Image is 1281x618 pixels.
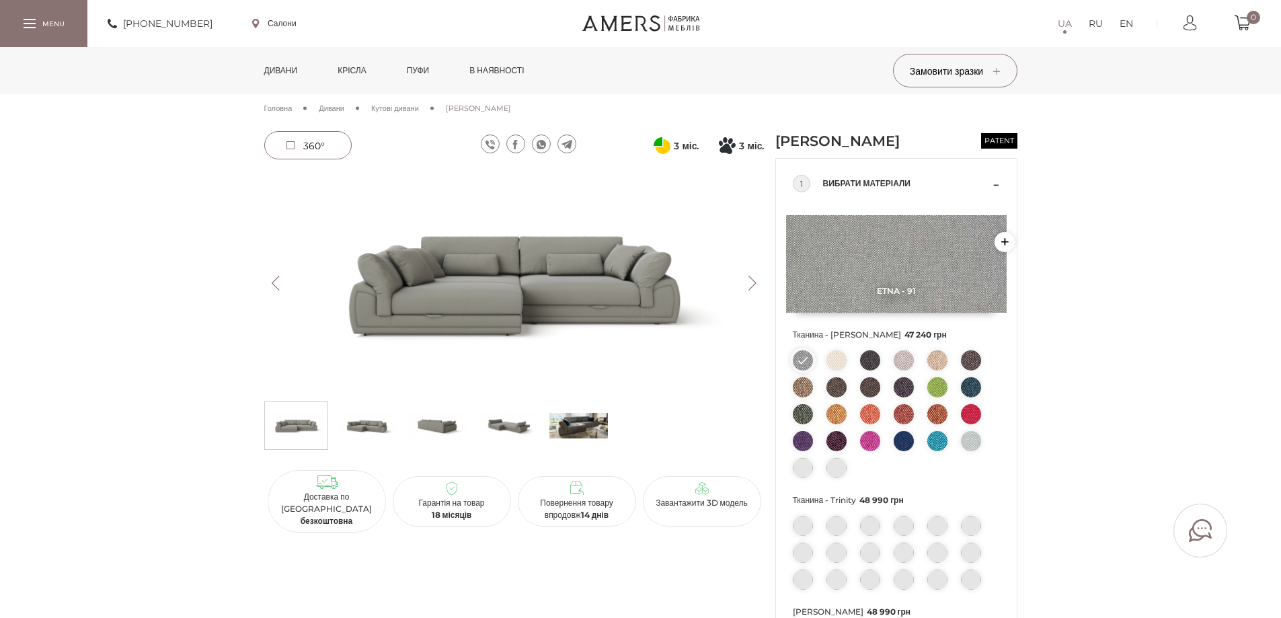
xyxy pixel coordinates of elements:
a: Салони [252,17,297,30]
img: Кутовий Диван ДЖЕММА s-1 [338,405,396,446]
h1: [PERSON_NAME] [775,131,930,151]
span: 47 240 грн [904,330,947,340]
a: UA [1058,15,1072,32]
span: 48 990 грн [859,495,904,505]
a: в наявності [459,47,534,94]
div: 1 [793,175,810,192]
a: whatsapp [532,134,551,153]
img: Кутовий Диван ДЖЕММА s-3 [479,405,537,446]
p: Повернення товару впродовж [523,497,631,521]
a: facebook [506,134,525,153]
span: Тканина - Trinity [793,492,1000,509]
p: Доставка по [GEOGRAPHIC_DATA] [273,491,381,527]
a: Пуфи [397,47,440,94]
p: Завантажити 3D модель [648,497,756,509]
span: 3 міс. [739,138,764,154]
span: Головна [264,104,293,113]
span: Etna - 91 [786,286,1007,296]
span: 3 міс. [674,138,699,154]
a: EN [1120,15,1133,32]
span: patent [981,133,1017,149]
span: 0 [1247,11,1260,24]
b: 14 днів [581,510,609,520]
a: telegram [557,134,576,153]
a: 360° [264,131,352,159]
a: Дивани [254,47,308,94]
img: Кутовий Диван ДЖЕММА s-0 [267,405,325,446]
a: RU [1089,15,1103,32]
img: Кутовий Диван ДЖЕММА s-2 [408,405,467,446]
span: Тканина - [PERSON_NAME] [793,326,1000,344]
span: 48 990 грн [867,607,911,617]
a: viber [481,134,500,153]
b: безкоштовна [301,516,353,526]
span: Кутові дивани [371,104,419,113]
b: 18 місяців [432,510,472,520]
span: 360° [303,140,325,152]
a: [PHONE_NUMBER] [108,15,212,32]
span: Дивани [319,104,344,113]
a: Дивани [319,102,344,114]
img: Etna - 91 [786,215,1007,313]
img: Кутовий Диван ДЖЕММА -0 [264,171,765,395]
span: Вибрати матеріали [823,176,990,192]
svg: Оплата частинами від ПриватБанку [654,137,670,154]
a: Кутові дивани [371,102,419,114]
img: s_ [549,405,608,446]
svg: Покупка частинами від Монобанку [719,137,736,154]
a: Крісла [327,47,376,94]
button: Previous [264,276,288,291]
button: Next [741,276,765,291]
span: Замовити зразки [910,65,1000,77]
a: Головна [264,102,293,114]
button: Замовити зразки [893,54,1017,87]
p: Гарантія на товар [398,497,506,521]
